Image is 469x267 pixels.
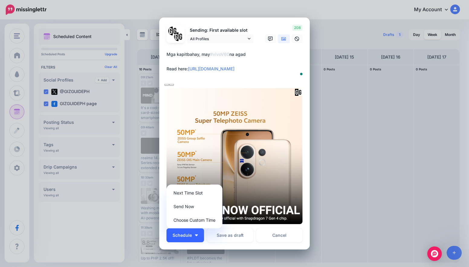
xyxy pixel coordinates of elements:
span: 208 [292,25,302,31]
button: Save as draft [207,228,253,242]
textarea: To enrich screen reader interactions, please activate Accessibility in Grammarly extension settings [167,51,306,80]
span: Schedule [173,233,192,237]
div: Mga kapitbahay, may na agad Read here: [167,51,306,72]
p: Sending: First available slot [187,27,254,34]
span: All Profiles [190,36,246,42]
div: Open Intercom Messenger [427,246,442,261]
a: Send Now [169,201,220,212]
a: Choose Custom Time [169,214,220,226]
img: 353459792_649996473822713_4483302954317148903_n-bsa138318.png [168,27,177,35]
img: arrow-down-white.png [195,234,198,236]
div: Schedule [167,185,222,228]
button: Schedule [167,228,204,242]
a: Cancel [256,228,302,242]
img: JT5sWCfR-79925.png [174,32,183,41]
a: All Profiles [187,34,254,43]
a: Next Time Slot [169,187,220,199]
img: 42UC0HSMV6SISUTAKC7OB9WN0M6R7HF0.png [167,88,302,224]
